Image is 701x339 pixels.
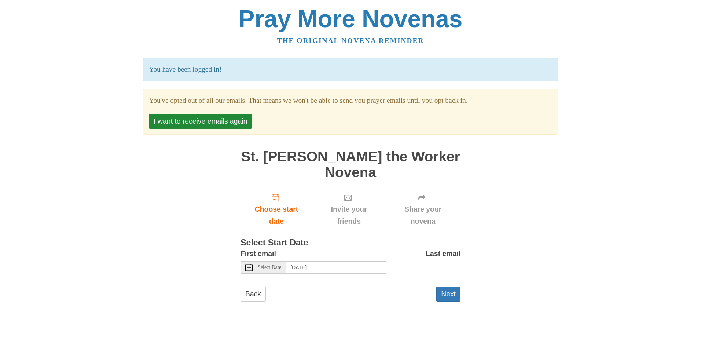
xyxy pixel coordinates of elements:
[385,187,460,231] div: Click "Next" to confirm your start date first.
[426,248,460,260] label: Last email
[248,203,305,227] span: Choose start date
[277,37,424,44] a: The original novena reminder
[241,149,460,180] h1: St. [PERSON_NAME] the Worker Novena
[258,265,281,270] span: Select Date
[241,287,266,302] a: Back
[393,203,453,227] span: Share your novena
[241,187,312,231] a: Choose start date
[241,238,460,248] h3: Select Start Date
[241,248,276,260] label: First email
[239,5,463,32] a: Pray More Novenas
[320,203,378,227] span: Invite your friends
[312,187,385,231] div: Click "Next" to confirm your start date first.
[436,287,460,302] button: Next
[149,95,552,107] section: You've opted out of all our emails. That means we won't be able to send you prayer emails until y...
[143,58,558,81] p: You have been logged in!
[149,114,252,129] button: I want to receive emails again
